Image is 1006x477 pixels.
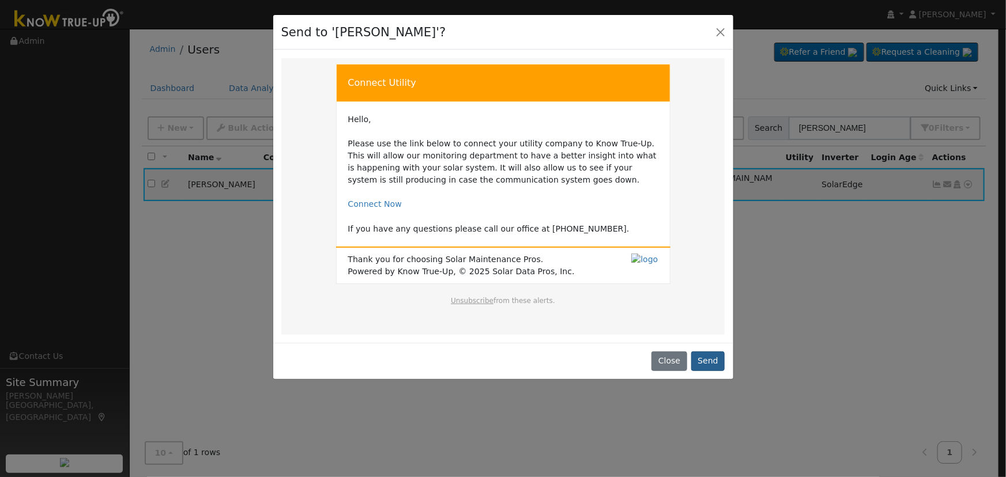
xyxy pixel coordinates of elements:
button: Send [691,351,725,371]
td: Hello, Please use the link below to connect your utility company to Know True-Up. This will allow... [348,113,658,235]
button: Close [713,24,729,40]
a: Connect Now [348,199,402,209]
td: Connect Utility [336,64,670,101]
img: logo [631,253,658,266]
td: from these alerts. [348,296,659,317]
h4: Send to '[PERSON_NAME]'? [281,23,446,41]
button: Close [651,351,687,371]
span: Thank you for choosing Solar Maintenance Pros. Powered by Know True-Up, © 2025 Solar Data Pros, Inc. [348,253,575,278]
a: Unsubscribe [451,297,493,305]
